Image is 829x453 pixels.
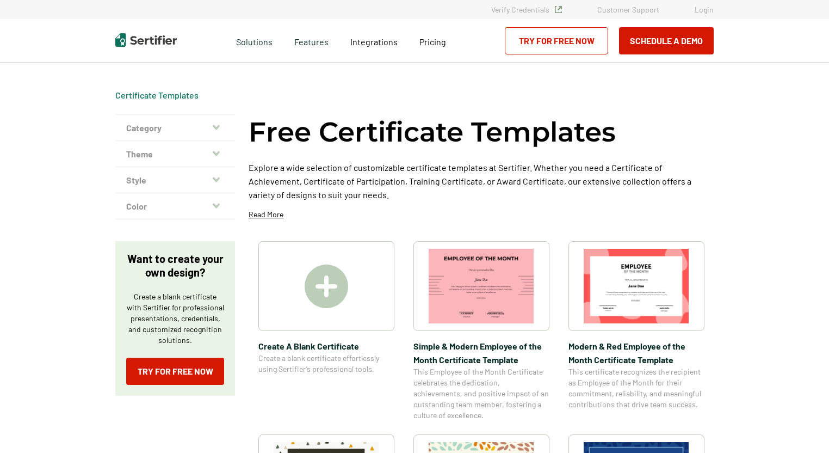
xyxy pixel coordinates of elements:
[584,249,689,323] img: Modern & Red Employee of the Month Certificate Template
[126,291,224,346] p: Create a blank certificate with Sertifier for professional presentations, credentials, and custom...
[126,252,224,279] p: Want to create your own design?
[115,90,199,100] a: Certificate Templates
[294,34,329,47] span: Features
[505,27,608,54] a: Try for Free Now
[249,114,616,150] h1: Free Certificate Templates
[555,6,562,13] img: Verified
[115,141,235,167] button: Theme
[249,161,714,201] p: Explore a wide selection of customizable certificate templates at Sertifier. Whether you need a C...
[597,5,659,14] a: Customer Support
[258,353,394,375] span: Create a blank certificate effortlessly using Sertifier’s professional tools.
[350,34,398,47] a: Integrations
[413,339,549,366] span: Simple & Modern Employee of the Month Certificate Template
[413,241,549,421] a: Simple & Modern Employee of the Month Certificate TemplateSimple & Modern Employee of the Month C...
[115,115,235,141] button: Category
[695,5,714,14] a: Login
[236,34,273,47] span: Solutions
[115,33,177,47] img: Sertifier | Digital Credentialing Platform
[305,265,348,308] img: Create A Blank Certificate
[568,366,704,410] span: This certificate recognizes the recipient as Employee of the Month for their commitment, reliabil...
[568,241,704,421] a: Modern & Red Employee of the Month Certificate TemplateModern & Red Employee of the Month Certifi...
[568,339,704,366] span: Modern & Red Employee of the Month Certificate Template
[115,193,235,219] button: Color
[429,249,534,323] img: Simple & Modern Employee of the Month Certificate Template
[126,358,224,385] a: Try for Free Now
[413,366,549,421] span: This Employee of the Month Certificate celebrates the dedication, achievements, and positive impa...
[115,90,199,101] div: Breadcrumb
[258,339,394,353] span: Create A Blank Certificate
[249,209,283,220] p: Read More
[350,36,398,47] span: Integrations
[419,34,446,47] a: Pricing
[115,167,235,193] button: Style
[491,5,562,14] a: Verify Credentials
[419,36,446,47] span: Pricing
[115,90,199,101] span: Certificate Templates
